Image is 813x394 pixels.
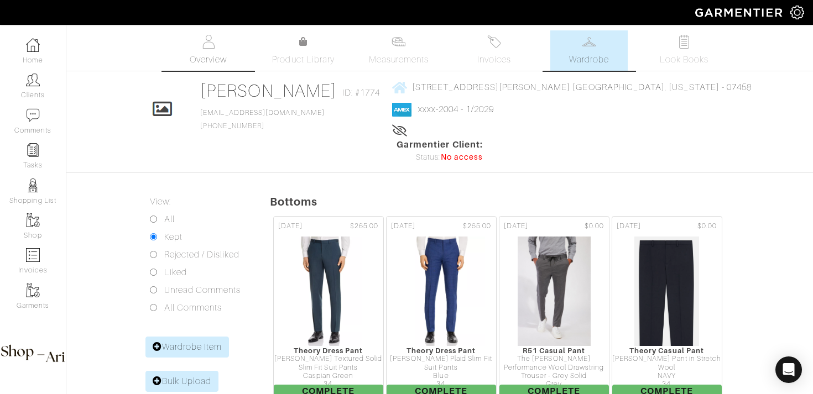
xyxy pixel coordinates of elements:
span: $0.00 [697,221,717,232]
img: orders-27d20c2124de7fd6de4e0e44c1d41de31381a507db9b33961299e4e07d508b8c.svg [487,35,501,49]
a: [STREET_ADDRESS][PERSON_NAME] [GEOGRAPHIC_DATA], [US_STATE] - 07458 [392,80,752,94]
label: All [164,213,175,226]
span: Garmentier Client: [397,138,483,151]
div: Theory Dress Pant [387,346,496,355]
label: All Comments [164,301,222,314]
div: [PERSON_NAME] Textured Solid Slim Fit Suit Pants [274,355,383,372]
a: [PERSON_NAME] [200,81,337,101]
span: Measurements [369,53,429,66]
a: xxxx-2004 - 1/2029 [418,104,494,114]
a: Bulk Upload [145,371,219,392]
img: stylists-icon-eb353228a002819b7ec25b43dbf5f0378dd9e0616d9560372ff212230b889e62.png [26,178,40,192]
img: gear-icon-white-bd11855cb880d31180b6d7d6211b90ccbf57a29d726f0c71d8c61bd08dd39cc2.png [790,6,804,19]
img: d3NQTcEiLMKWtUeGfhd6NyRC [634,236,700,346]
a: Measurements [360,30,438,71]
img: measurements-466bbee1fd09ba9460f595b01e5d73f9e2bff037440d3c8f018324cb6cdf7a4a.svg [392,35,405,49]
div: 34 [274,380,383,388]
span: Look Books [660,53,709,66]
img: garments-icon-b7da505a4dc4fd61783c78ac3ca0ef83fa9d6f193b1c9dc38574b1d14d53ca28.png [26,213,40,227]
img: garmentier-logo-header-white-b43fb05a5012e4ada735d5af1a66efaba907eab6374d6393d1fbf88cb4ef424d.png [690,3,790,22]
img: comment-icon-a0a6a9ef722e966f86d9cbdc48e553b5cf19dbc54f86b18d962a5391bc8f6eb6.png [26,108,40,122]
span: [DATE] [391,221,415,232]
span: $0.00 [585,221,604,232]
div: The [PERSON_NAME] Performance Wool Drawstring Trouser - Grey Solid [499,355,609,380]
div: [PERSON_NAME] Plaid Slim Fit Suit Pants [387,355,496,372]
img: basicinfo-40fd8af6dae0f16599ec9e87c0ef1c0a1fdea2edbe929e3d69a839185d80c458.svg [201,35,215,49]
label: View: [150,195,171,208]
div: NAVY [612,372,722,380]
label: Rejected / Disliked [164,248,240,261]
label: Kept [164,230,183,244]
img: american_express-1200034d2e149cdf2cc7894a33a747db654cf6f8355cb502592f1d228b2ac700.png [392,103,411,117]
img: reminder-icon-8004d30b9f0a5d33ae49ab947aed9ed385cf756f9e5892f1edd6e32f2345188e.png [26,143,40,157]
img: zC28V1yCGgJNnysSugtTffLg [294,236,362,346]
img: Vc1RKSECvNVm9nC34GX4MN2Z [517,236,591,346]
span: Invoices [477,53,511,66]
span: Wardrobe [569,53,609,66]
div: [PERSON_NAME] Pant in Stretch Wool [612,355,722,372]
a: Overview [170,30,247,71]
label: Unread Comments [164,283,241,297]
div: R51 Casual Pant [499,346,609,355]
span: Overview [190,53,227,66]
div: Caspian Green [274,372,383,380]
div: 34 [612,380,722,388]
span: ID: #1774 [342,86,380,99]
div: Theory Dress Pant [274,346,383,355]
span: [PHONE_NUMBER] [200,109,324,130]
img: orders-icon-0abe47150d42831381b5fb84f609e132dff9fe21cb692f30cb5eec754e2cba89.png [26,248,40,262]
span: [STREET_ADDRESS][PERSON_NAME] [GEOGRAPHIC_DATA], [US_STATE] - 07458 [412,82,752,92]
span: Product Library [272,53,335,66]
a: Look Books [645,30,723,71]
img: clients-icon-6bae9207a08558b7cb47a8932f037763ab4055f8c8b6bfacd5dc20c3e0201464.png [26,73,40,87]
a: Wardrobe Item [145,337,230,358]
img: todo-9ac3debb85659649dc8f770b8b6100bb5dab4b48dedcbae339e5042a72dfd3cc.svg [677,35,691,49]
span: $265.00 [350,221,378,232]
img: wardrobe-487a4870c1b7c33e795ec22d11cfc2ed9d08956e64fb3008fe2437562e282088.svg [582,35,596,49]
div: Status: [397,151,483,164]
img: NRPwYGYrtwRHdBYWdwUrmKFQ [397,236,485,346]
div: Blue [387,372,496,380]
div: Open Intercom Messenger [775,356,802,383]
span: [DATE] [504,221,528,232]
div: 34 [387,380,496,388]
div: Theory Casual Pant [612,346,722,355]
span: No access [441,151,483,164]
label: Liked [164,266,187,279]
img: garments-icon-b7da505a4dc4fd61783c78ac3ca0ef83fa9d6f193b1c9dc38574b1d14d53ca28.png [26,283,40,297]
a: Product Library [265,35,342,66]
img: dashboard-icon-dbcd8f5a0b271acd01030246c82b418ddd0df26cd7fceb0bd07c9910d44c42f6.png [26,38,40,52]
div: Grey [499,380,609,388]
span: [DATE] [278,221,303,232]
span: [DATE] [617,221,641,232]
a: [EMAIL_ADDRESS][DOMAIN_NAME] [200,109,324,117]
a: Invoices [455,30,533,71]
a: Wardrobe [550,30,628,71]
span: $265.00 [463,221,491,232]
